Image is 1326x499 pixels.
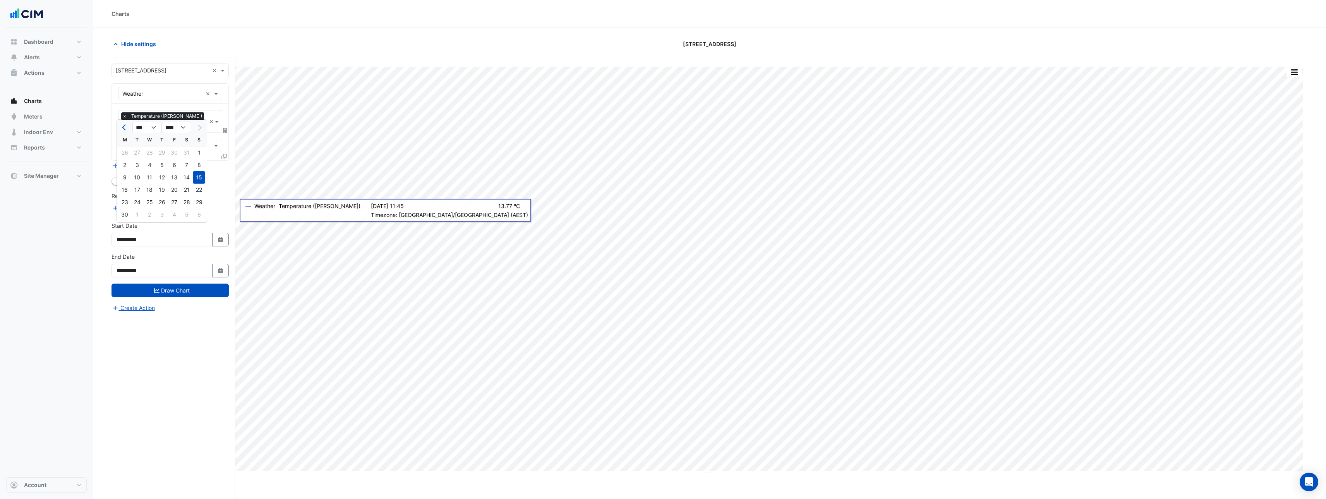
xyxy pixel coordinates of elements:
div: 1 [193,146,205,159]
app-icon: Reports [10,144,18,151]
button: Add Equipment [112,161,158,170]
div: T [156,134,168,146]
div: M [118,134,131,146]
div: 14 [180,171,193,184]
button: Draw Chart [112,284,229,297]
div: Friday, September 27, 2024 [168,196,180,208]
button: Indoor Env [6,124,87,140]
span: Reports [24,144,45,151]
div: Sunday, September 15, 2024 [193,171,205,184]
span: [STREET_ADDRESS] [683,40,736,48]
div: 31 [180,146,193,159]
div: 4 [143,159,156,171]
span: Clear [206,89,212,98]
span: Meters [24,113,43,120]
div: Tuesday, September 24, 2024 [131,196,143,208]
div: Wednesday, September 25, 2024 [143,196,156,208]
div: 7 [180,159,193,171]
div: 27 [168,196,180,208]
div: 27 [131,146,143,159]
div: Thursday, September 26, 2024 [156,196,168,208]
span: Clone Favourites and Tasks from this Equipment to other Equipment [221,153,227,160]
div: 9 [118,171,131,184]
div: Tuesday, August 27, 2024 [131,146,143,159]
div: 11 [143,171,156,184]
app-icon: Site Manager [10,172,18,180]
button: Meters [6,109,87,124]
div: 8 [193,159,205,171]
div: F [168,134,180,146]
div: 5 [156,159,168,171]
span: Choose Function [222,127,229,134]
div: Wednesday, September 4, 2024 [143,159,156,171]
div: Friday, September 6, 2024 [168,159,180,171]
div: 25 [143,196,156,208]
div: 29 [193,196,205,208]
div: 26 [118,146,131,159]
app-icon: Charts [10,97,18,105]
div: Sunday, September 22, 2024 [193,184,205,196]
div: 24 [131,196,143,208]
div: Thursday, September 12, 2024 [156,171,168,184]
div: 12 [156,171,168,184]
span: Hide settings [121,40,156,48]
span: × [121,112,128,120]
div: Wednesday, September 18, 2024 [143,184,156,196]
div: 6 [168,159,180,171]
div: 23 [118,196,131,208]
div: 22 [193,184,205,196]
app-icon: Indoor Env [10,128,18,136]
span: Account [24,481,46,489]
img: Company Logo [9,6,44,22]
select: Select month [132,122,162,133]
span: Indoor Env [24,128,53,136]
div: Sunday, September 8, 2024 [193,159,205,171]
div: Monday, September 23, 2024 [118,196,131,208]
div: T [131,134,143,146]
button: More Options [1287,67,1302,77]
div: 29 [156,146,168,159]
div: Friday, August 30, 2024 [168,146,180,159]
div: W [143,134,156,146]
div: 16 [118,184,131,196]
span: Dashboard [24,38,53,46]
app-icon: Alerts [10,53,18,61]
fa-icon: Select Date [217,236,224,243]
div: 17 [131,184,143,196]
div: Open Intercom Messenger [1300,473,1318,491]
div: Monday, August 26, 2024 [118,146,131,159]
span: Alerts [24,53,40,61]
div: Thursday, September 19, 2024 [156,184,168,196]
span: Actions [24,69,45,77]
span: Temperature (Celcius) [129,112,204,120]
div: 20 [168,184,180,196]
div: 10 [131,171,143,184]
div: Saturday, September 14, 2024 [180,171,193,184]
button: Dashboard [6,34,87,50]
div: Friday, September 20, 2024 [168,184,180,196]
div: Tuesday, September 17, 2024 [131,184,143,196]
span: Site Manager [24,172,59,180]
button: Charts [6,93,87,109]
div: Thursday, August 29, 2024 [156,146,168,159]
label: Start Date [112,222,137,230]
button: Reports [6,140,87,155]
span: Clear [212,66,219,74]
div: Tuesday, September 3, 2024 [131,159,143,171]
div: Tuesday, September 10, 2024 [131,171,143,184]
div: Monday, September 16, 2024 [118,184,131,196]
div: S [180,134,193,146]
button: Hide settings [112,37,161,51]
button: Account [6,477,87,493]
div: Monday, September 9, 2024 [118,171,131,184]
select: Select year [162,122,191,133]
div: 15 [193,171,205,184]
div: Sunday, September 1, 2024 [193,146,205,159]
div: 26 [156,196,168,208]
label: End Date [112,253,135,261]
button: Previous month [120,121,129,134]
div: 28 [143,146,156,159]
label: Reference Lines [112,192,152,200]
div: Monday, September 30, 2024 [118,208,131,221]
button: Create Action [112,303,155,312]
